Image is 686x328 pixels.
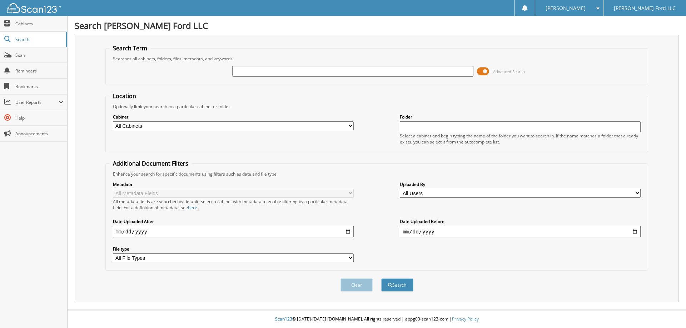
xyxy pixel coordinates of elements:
label: File type [113,246,354,252]
div: © [DATE]-[DATE] [DOMAIN_NAME]. All rights reserved | appg03-scan123-com | [68,311,686,328]
label: Date Uploaded Before [400,218,641,224]
label: Date Uploaded After [113,218,354,224]
legend: Search Term [109,44,151,52]
span: Bookmarks [15,84,64,90]
input: end [400,226,641,237]
img: scan123-logo-white.svg [7,3,61,13]
a: Privacy Policy [452,316,479,322]
a: here [188,205,197,211]
span: Advanced Search [493,69,525,74]
legend: Location [109,92,140,100]
div: All metadata fields are searched by default. Select a cabinet with metadata to enable filtering b... [113,198,354,211]
label: Metadata [113,181,354,187]
span: Help [15,115,64,121]
div: Optionally limit your search to a particular cabinet or folder [109,104,645,110]
iframe: Chat Widget [650,294,686,328]
div: Searches all cabinets, folders, files, metadata, and keywords [109,56,645,62]
h1: Search [PERSON_NAME] Ford LLC [75,20,679,31]
label: Folder [400,114,641,120]
input: start [113,226,354,237]
button: Search [381,278,413,292]
span: Reminders [15,68,64,74]
span: User Reports [15,99,59,105]
span: Cabinets [15,21,64,27]
legend: Additional Document Filters [109,160,192,167]
button: Clear [340,278,373,292]
span: Scan [15,52,64,58]
label: Cabinet [113,114,354,120]
label: Uploaded By [400,181,641,187]
span: Scan123 [275,316,292,322]
span: [PERSON_NAME] Ford LLC [614,6,676,10]
span: Search [15,36,63,42]
div: Select a cabinet and begin typing the name of the folder you want to search in. If the name match... [400,133,641,145]
span: [PERSON_NAME] [546,6,586,10]
span: Announcements [15,131,64,137]
div: Enhance your search for specific documents using filters such as date and file type. [109,171,645,177]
